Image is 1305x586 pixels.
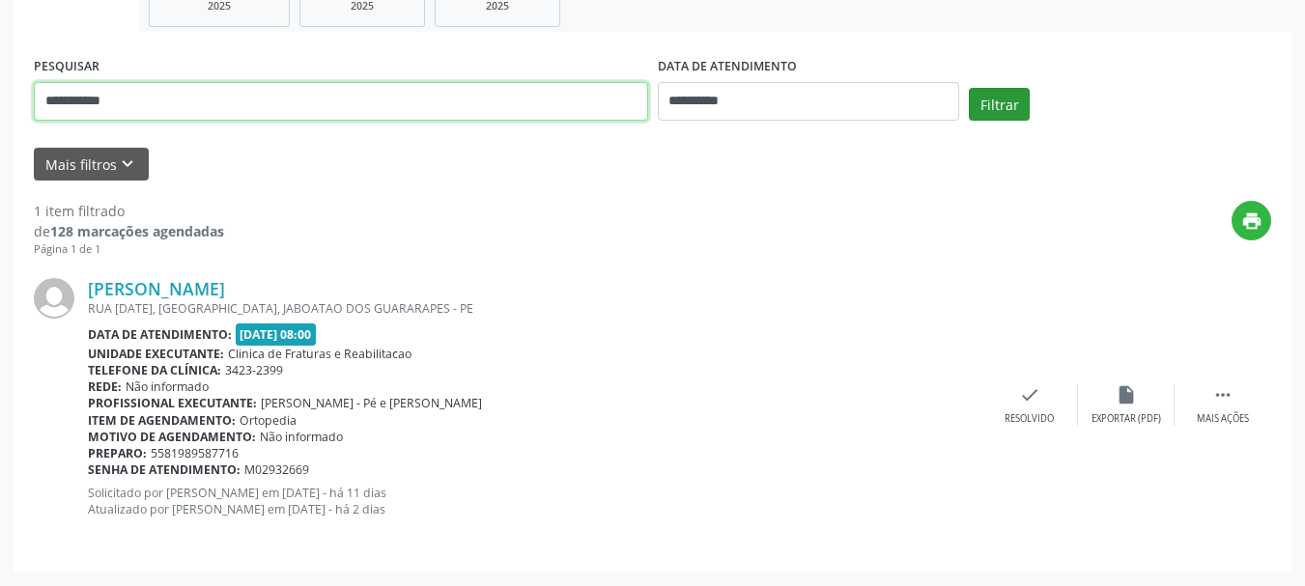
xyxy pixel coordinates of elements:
[1232,201,1271,240] button: print
[658,52,797,82] label: DATA DE ATENDIMENTO
[88,326,232,343] b: Data de atendimento:
[1019,384,1040,405] i: check
[34,278,74,319] img: img
[88,378,122,395] b: Rede:
[151,445,239,461] span: 5581989587716
[225,362,283,378] span: 3423-2399
[88,300,981,317] div: RUA [DATE], [GEOGRAPHIC_DATA], JABOATAO DOS GUARARAPES - PE
[88,395,257,411] b: Profissional executante:
[240,412,297,429] span: Ortopedia
[88,429,256,445] b: Motivo de agendamento:
[1212,384,1234,405] i: 
[34,148,149,181] button: Mais filtroskeyboard_arrow_down
[88,362,221,378] b: Telefone da clínica:
[228,346,411,362] span: Clinica de Fraturas e Reabilitacao
[88,278,225,299] a: [PERSON_NAME]
[88,412,236,429] b: Item de agendamento:
[260,429,343,445] span: Não informado
[1116,384,1137,405] i: insert_drive_file
[1241,210,1262,232] i: print
[117,153,138,175] i: keyboard_arrow_down
[126,378,209,395] span: Não informado
[969,88,1030,121] button: Filtrar
[34,201,224,221] div: 1 item filtrado
[88,485,981,517] p: Solicitado por [PERSON_NAME] em [DATE] - há 11 dias Atualizado por [PERSON_NAME] em [DATE] - há 2...
[34,241,224,258] div: Página 1 de 1
[236,323,317,346] span: [DATE] 08:00
[1005,412,1054,426] div: Resolvido
[88,346,224,362] b: Unidade executante:
[88,461,241,478] b: Senha de atendimento:
[244,461,309,478] span: M02932669
[261,395,482,411] span: [PERSON_NAME] - Pé e [PERSON_NAME]
[50,222,224,240] strong: 128 marcações agendadas
[34,52,99,82] label: PESQUISAR
[1092,412,1161,426] div: Exportar (PDF)
[88,445,147,461] b: Preparo:
[34,221,224,241] div: de
[1197,412,1249,426] div: Mais ações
